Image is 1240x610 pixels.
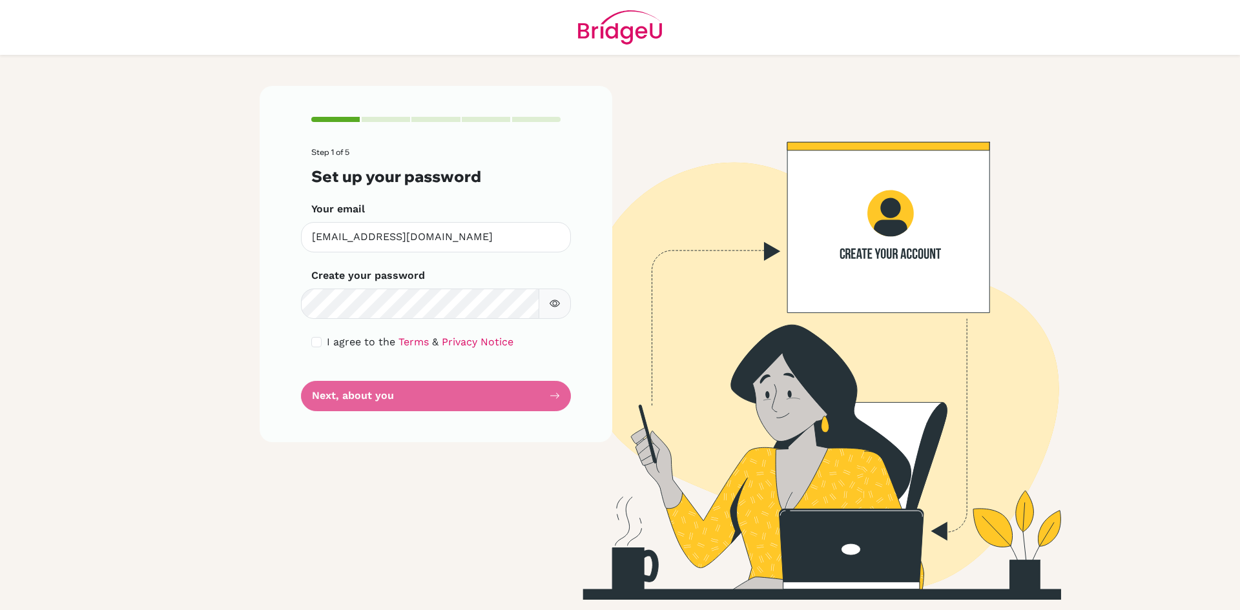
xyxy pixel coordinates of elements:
input: Insert your email* [301,222,571,252]
a: Terms [398,336,429,348]
img: Create your account [436,86,1172,600]
h3: Set up your password [311,167,561,186]
a: Privacy Notice [442,336,513,348]
span: I agree to the [327,336,395,348]
label: Create your password [311,268,425,283]
label: Your email [311,201,365,217]
span: & [432,336,439,348]
span: Step 1 of 5 [311,147,349,157]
